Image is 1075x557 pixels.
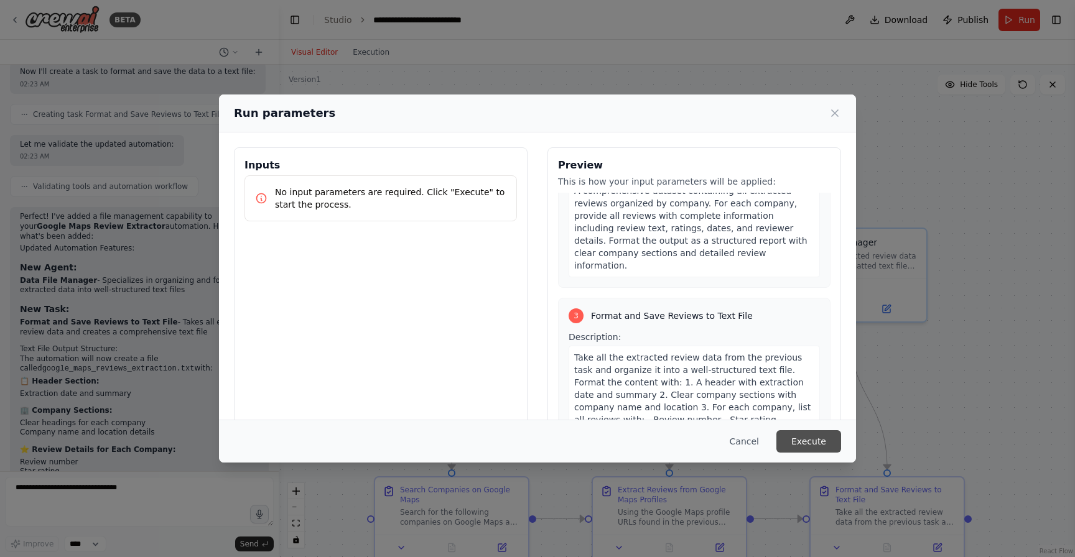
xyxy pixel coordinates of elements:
button: Execute [776,430,841,453]
h2: Run parameters [234,104,335,122]
span: Description: [569,332,621,342]
button: Cancel [720,430,769,453]
span: Take all the extracted review data from the previous task and organize it into a well-structured ... [574,352,813,512]
div: 3 [569,308,584,323]
p: This is how your input parameters will be applied: [558,175,831,188]
span: Format and Save Reviews to Text File [591,310,753,322]
h3: Inputs [244,158,517,173]
span: A comprehensive dataset containing all extracted reviews organized by company. For each company, ... [574,186,807,270]
h3: Preview [558,158,831,173]
p: No input parameters are required. Click "Execute" to start the process. [275,186,506,211]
